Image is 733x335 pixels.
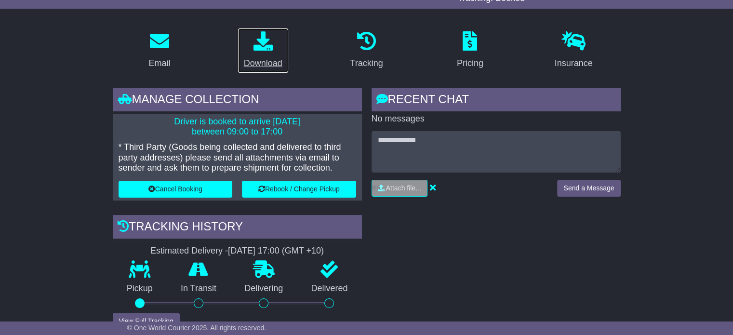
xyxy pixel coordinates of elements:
a: Download [238,28,289,73]
div: Tracking history [113,215,362,241]
button: Send a Message [557,180,620,197]
p: No messages [372,114,621,124]
div: [DATE] 17:00 (GMT +10) [228,246,324,256]
p: Delivering [230,283,297,294]
button: View Full Tracking [113,313,180,330]
a: Tracking [344,28,389,73]
p: Delivered [297,283,361,294]
button: Rebook / Change Pickup [242,181,356,198]
span: © One World Courier 2025. All rights reserved. [127,324,267,332]
div: RECENT CHAT [372,88,621,114]
a: Insurance [548,28,599,73]
div: Pricing [457,57,483,70]
div: Download [244,57,282,70]
div: Tracking [350,57,383,70]
button: Cancel Booking [119,181,233,198]
p: * Third Party (Goods being collected and delivered to third party addresses) please send all atta... [119,142,356,174]
div: Manage collection [113,88,362,114]
p: Pickup [113,283,167,294]
p: Driver is booked to arrive [DATE] between 09:00 to 17:00 [119,117,356,137]
div: Estimated Delivery - [113,246,362,256]
p: In Transit [167,283,230,294]
div: Insurance [555,57,593,70]
div: Email [148,57,170,70]
a: Email [142,28,176,73]
a: Pricing [451,28,490,73]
